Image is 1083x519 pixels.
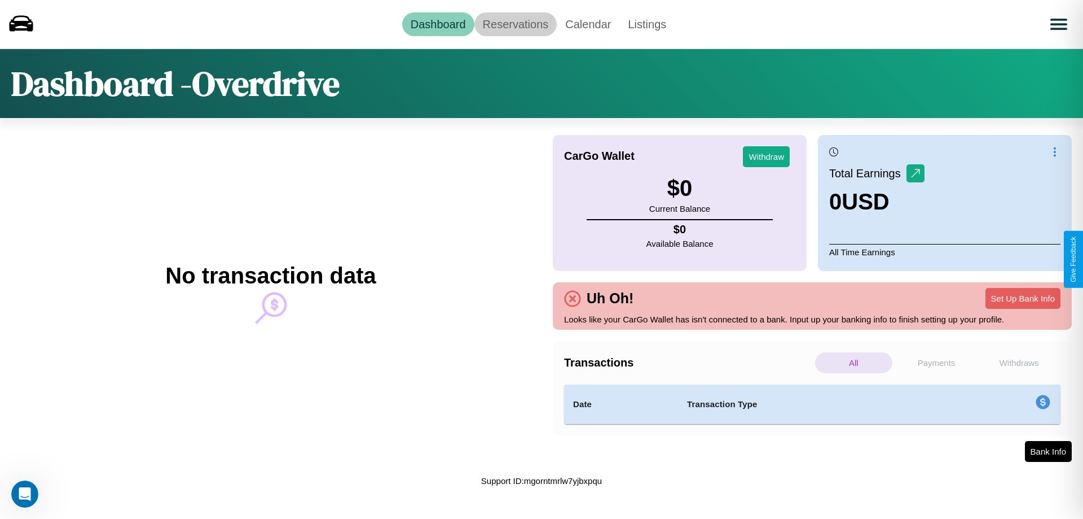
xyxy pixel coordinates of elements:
a: Reservations [474,12,557,36]
div: Give Feedback [1069,237,1077,282]
h3: $ 0 [649,176,710,201]
p: Total Earnings [829,163,906,184]
button: Set Up Bank Info [985,288,1060,309]
a: Dashboard [402,12,474,36]
button: Open menu [1043,8,1075,40]
p: All [815,352,892,373]
h1: Dashboard - Overdrive [11,60,340,107]
h4: Transaction Type [687,398,943,411]
button: Withdraw [743,146,790,167]
p: Payments [898,352,975,373]
h4: Date [573,398,669,411]
a: Calendar [557,12,619,36]
h3: 0 USD [829,189,924,215]
h4: Transactions [564,356,812,369]
table: simple table [564,385,1060,424]
p: Support ID: mgorntmrlw7yjbxpqu [481,473,602,489]
p: Looks like your CarGo Wallet has isn't connected to a bank. Input up your banking info to finish ... [564,312,1060,327]
iframe: Intercom live chat [11,481,38,508]
p: Withdraws [980,352,1058,373]
h4: Uh Oh! [581,290,639,307]
p: Available Balance [646,236,714,251]
p: All Time Earnings [829,244,1060,260]
h4: CarGo Wallet [564,150,635,163]
a: Listings [619,12,675,36]
p: Current Balance [649,201,710,216]
h2: No transaction data [165,263,376,289]
button: Bank Info [1025,441,1072,462]
h4: $ 0 [646,223,714,236]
